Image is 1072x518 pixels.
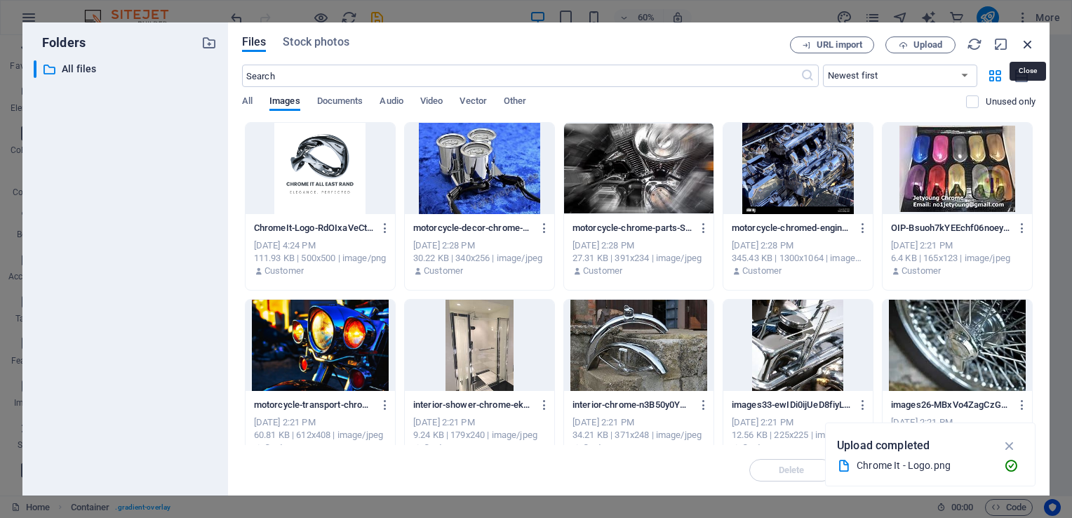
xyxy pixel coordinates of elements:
[420,93,443,112] span: Video
[891,399,1011,411] p: images26-MBxVo4ZagCzGVkEalbKxtQ.jpg
[413,239,546,252] div: [DATE] 2:28 PM
[572,222,692,234] p: motorcycle-chrome-parts-SQpJcdV3fYq99BEkjlNy2g.jpg
[891,252,1024,265] div: 6.4 KB | 165x123 | image/jpeg
[242,93,253,112] span: All
[732,416,864,429] div: [DATE] 2:21 PM
[254,429,387,441] div: 60.81 KB | 612x408 | image/jpeg
[34,34,86,52] p: Folders
[572,429,705,441] div: 34.21 KB | 371x248 | image/jpeg
[504,93,526,112] span: Other
[986,95,1036,108] p: Displays only files that are not in use on the website. Files added during this session can still...
[269,93,300,112] span: Images
[283,34,349,51] span: Stock photos
[254,252,387,265] div: 111.93 KB | 500x500 | image/png
[732,252,864,265] div: 345.43 KB | 1300x1064 | image/jpeg
[732,239,864,252] div: [DATE] 2:28 PM
[572,416,705,429] div: [DATE] 2:21 PM
[413,416,546,429] div: [DATE] 2:21 PM
[572,399,692,411] p: interior-chrome-n3B50y0YQsNtqKOPgvaGOA.jpg
[732,399,852,411] p: images33-ewIDi0ijUeD8fiyL7IyJBg.jpg
[583,441,622,454] p: Customer
[891,416,1024,429] div: [DATE] 2:21 PM
[254,416,387,429] div: [DATE] 2:21 PM
[264,441,304,454] p: Customer
[254,399,374,411] p: motorcycle-transport-chrome-zNnrahh8eTVweyGP4jDnxQ.jpg
[34,60,36,78] div: ​
[413,222,533,234] p: motorcycle-decor-chrome-n9KbIze-YQmwfa5hbp7X5Q.jpg
[380,93,403,112] span: Audio
[885,36,956,53] button: Upload
[254,222,374,234] p: ChromeIt-Logo-RdOIxaVeCtdL5Aud7b1urg.png
[413,252,546,265] div: 30.22 KB | 340x256 | image/jpeg
[413,399,533,411] p: interior-shower-chrome-ekplhnXhyExUhTyRxWNGOg.jpg
[413,429,546,441] div: 9.24 KB | 179x240 | image/jpeg
[913,41,942,49] span: Upload
[242,34,267,51] span: Files
[742,441,782,454] p: Customer
[583,265,622,277] p: Customer
[572,252,705,265] div: 27.31 KB | 391x234 | image/jpeg
[254,239,387,252] div: [DATE] 4:24 PM
[817,41,862,49] span: URL import
[857,458,993,474] div: Chrome It - Logo.png
[902,265,941,277] p: Customer
[837,437,930,455] p: Upload completed
[732,429,864,441] div: 12.56 KB | 225x225 | image/jpeg
[264,265,304,277] p: Customer
[572,239,705,252] div: [DATE] 2:28 PM
[460,93,487,112] span: Vector
[891,222,1011,234] p: OIP-Bsuoh7kYEEchf06noeygpg.jpg
[891,239,1024,252] div: [DATE] 2:21 PM
[790,36,874,53] button: URL import
[62,61,191,77] p: All files
[317,93,363,112] span: Documents
[742,265,782,277] p: Customer
[732,222,852,234] p: motorcycle-chromed-engine-S1NRAD-ZYvj9WlimJPOedYlYL007g.jpg
[424,265,463,277] p: Customer
[424,441,463,454] p: Customer
[201,35,217,51] i: Create new folder
[242,65,800,87] input: Search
